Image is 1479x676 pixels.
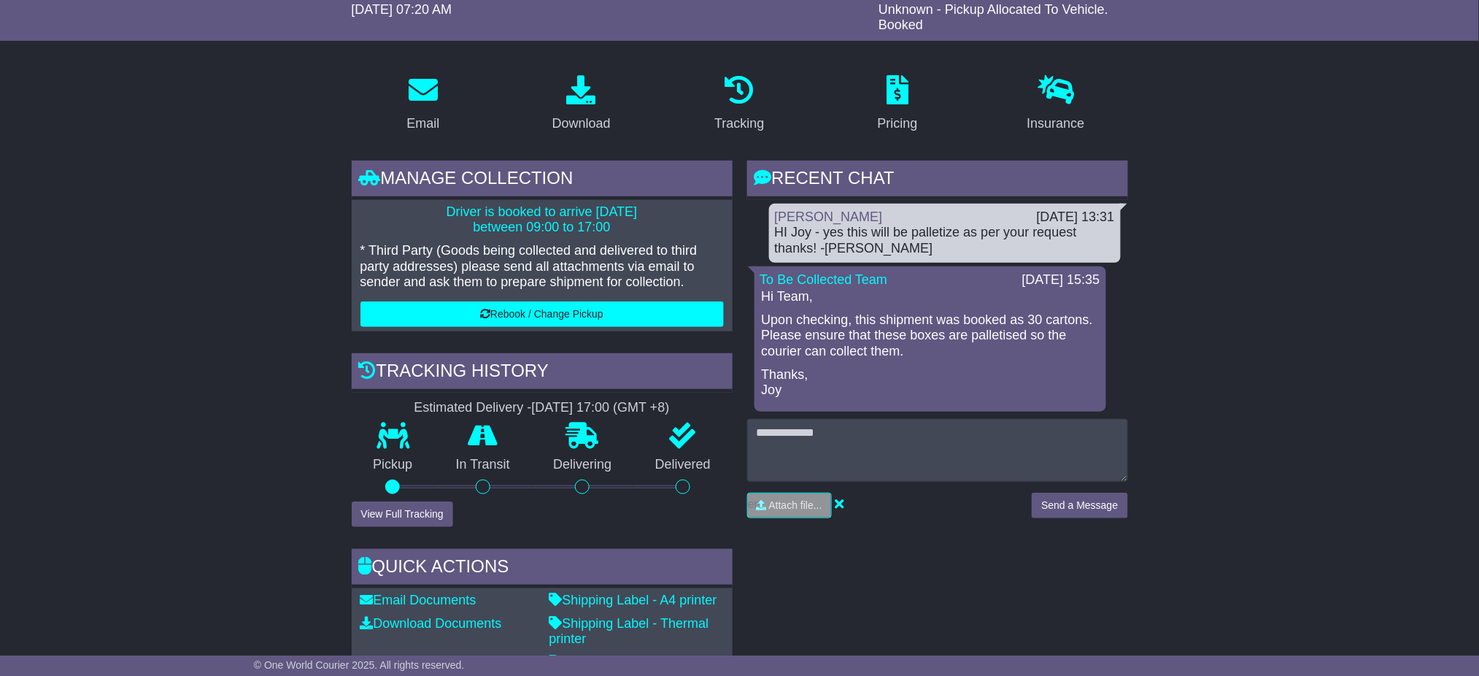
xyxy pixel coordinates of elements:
[760,272,888,287] a: To Be Collected Team
[360,616,502,631] a: Download Documents
[549,616,709,647] a: Shipping Label - Thermal printer
[1018,70,1094,139] a: Insurance
[549,655,668,669] a: Consignment Note
[352,400,733,416] div: Estimated Delivery -
[352,457,435,473] p: Pickup
[552,114,611,134] div: Download
[254,659,465,671] span: © One World Courier 2025. All rights reserved.
[352,2,452,17] span: [DATE] 07:20 AM
[1022,272,1100,288] div: [DATE] 15:35
[406,114,439,134] div: Email
[633,457,733,473] p: Delivered
[878,114,918,134] div: Pricing
[397,70,449,139] a: Email
[762,367,1099,399] p: Thanks, Joy
[549,593,717,607] a: Shipping Label - A4 printer
[1027,114,1085,134] div: Insurance
[352,549,733,588] div: Quick Actions
[714,114,764,134] div: Tracking
[878,2,1108,33] span: Unknown - Pickup Allocated To Vehicle. Booked
[360,204,724,236] p: Driver is booked to arrive [DATE] between 09:00 to 17:00
[1032,493,1127,518] button: Send a Message
[705,70,773,139] a: Tracking
[747,161,1128,200] div: RECENT CHAT
[775,210,883,224] a: [PERSON_NAME]
[360,593,476,607] a: Email Documents
[532,457,634,473] p: Delivering
[762,289,1099,305] p: Hi Team,
[352,353,733,393] div: Tracking history
[360,243,724,291] p: * Third Party (Goods being collected and delivered to third party addresses) please send all atta...
[352,161,733,200] div: Manage collection
[1037,210,1115,226] div: [DATE] 13:31
[434,457,532,473] p: In Transit
[360,301,724,327] button: Rebook / Change Pickup
[868,70,927,139] a: Pricing
[532,400,670,416] div: [DATE] 17:00 (GMT +8)
[543,70,620,139] a: Download
[762,312,1099,360] p: Upon checking, this shipment was booked as 30 cartons. Please ensure that these boxes are palleti...
[352,502,453,527] button: View Full Tracking
[775,225,1115,256] div: HI Joy - yes this will be palletize as per your request thanks! -[PERSON_NAME]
